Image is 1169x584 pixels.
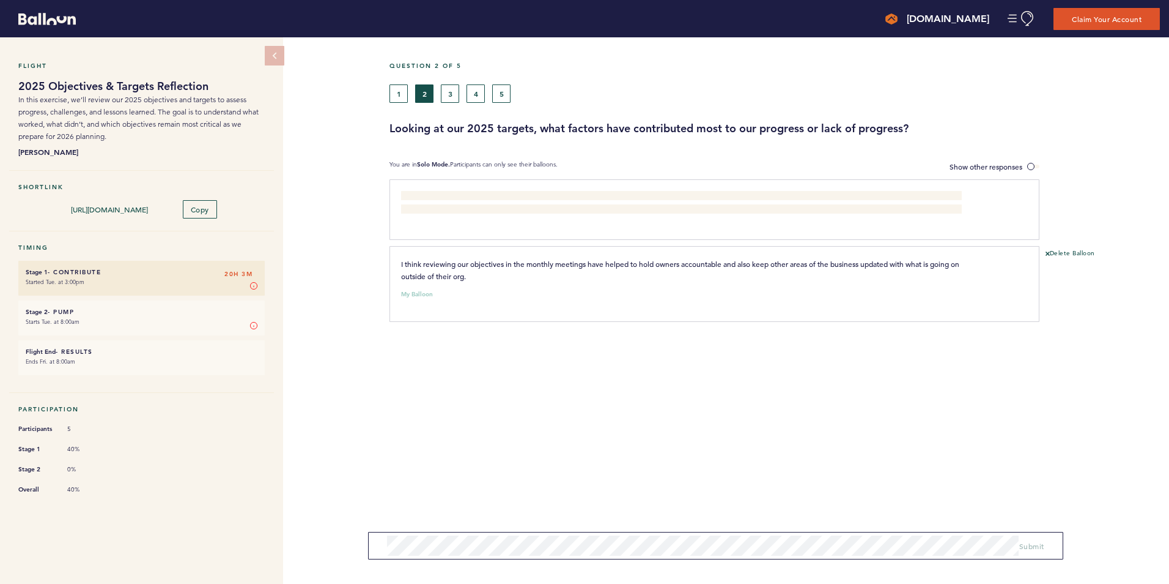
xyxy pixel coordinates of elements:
small: Flight End [26,348,56,356]
h6: - Results [26,348,257,356]
span: Stage 1 [18,443,55,455]
button: 2 [415,84,433,103]
button: Submit [1019,540,1044,552]
span: Show other responses [950,162,1022,171]
h5: Shortlink [18,183,265,191]
span: In this exercise, we’ll review our 2025 objectives and targets to assess progress, challenges, an... [18,95,259,141]
span: 40% [67,485,104,494]
h6: - Pump [26,308,257,316]
button: 4 [466,84,485,103]
button: Manage Account [1008,11,1035,26]
svg: Balloon [18,13,76,25]
h5: Flight [18,62,265,70]
time: Ends Fri. at 8:00am [26,358,75,365]
span: 20H 3M [224,268,253,280]
b: Solo Mode. [417,160,450,168]
button: Copy [183,200,217,219]
span: Submit [1019,541,1044,551]
button: Delete Balloon [1045,249,1095,259]
span: We've been hampered on successful completion of our Verizon support readiness due to Verizon's un... [401,192,936,214]
span: Stage 2 [18,463,55,476]
a: Balloon [9,12,76,25]
span: 0% [67,465,104,474]
h3: Looking at our 2025 targets, what factors have contributed most to our progress or lack of progress? [389,121,1160,136]
h5: Question 2 of 5 [389,62,1160,70]
time: Started Tue. at 3:00pm [26,278,84,286]
span: 5 [67,425,104,433]
h5: Timing [18,244,265,252]
h6: - Contribute [26,268,257,276]
span: Participants [18,423,55,435]
button: 1 [389,84,408,103]
button: Claim Your Account [1053,8,1160,30]
p: You are in Participants can only see their balloons. [389,160,558,173]
button: 5 [492,84,511,103]
small: Stage 2 [26,308,48,316]
button: 3 [441,84,459,103]
h4: [DOMAIN_NAME] [907,12,989,26]
small: Stage 1 [26,268,48,276]
span: 40% [67,445,104,454]
span: Overall [18,484,55,496]
small: My Balloon [401,291,433,298]
span: Copy [191,204,209,214]
h5: Participation [18,405,265,413]
b: [PERSON_NAME] [18,146,265,158]
time: Starts Tue. at 8:00am [26,318,79,326]
span: I think reviewing our objectives in the monthly meetings have helped to hold owners accountable a... [401,259,961,281]
h1: 2025 Objectives & Targets Reflection [18,79,265,94]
